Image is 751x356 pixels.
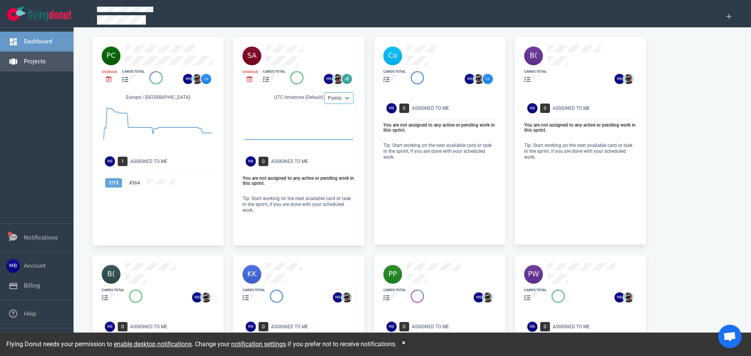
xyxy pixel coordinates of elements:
[412,105,501,112] div: Assigned To Me
[524,123,637,133] p: You are not assigned to any active or pending work in this sprint.
[192,74,202,84] img: 26
[383,288,406,293] div: cards total
[24,310,36,317] a: Help
[524,288,547,293] div: cards total
[118,322,128,331] span: 0
[399,322,409,331] span: 0
[345,77,349,81] text: +2
[540,104,550,113] span: 0
[553,323,641,330] div: Assigned To Me
[105,178,122,188] span: 7 / 13
[623,74,634,84] img: 26
[383,47,402,65] img: 40
[243,288,265,293] div: cards total
[246,322,256,332] img: Avatar
[243,47,261,65] img: 40
[105,156,115,166] img: Avatar
[333,74,343,84] img: 26
[231,340,286,348] a: notification settings
[24,282,40,289] a: Billing
[524,47,543,65] img: 40
[474,292,484,302] img: 26
[243,265,261,284] img: 40
[524,69,547,74] div: cards total
[474,74,484,84] img: 26
[243,94,355,102] div: UTC timezone (Default)
[718,325,742,348] div: Open de chat
[399,104,409,113] span: 0
[192,340,397,348] span: . Change your if you prefer not to receive notifications.
[271,158,360,165] div: Assigned To Me
[246,156,256,166] img: Avatar
[243,70,258,75] div: Overdue
[259,322,268,331] span: 0
[259,157,268,166] span: 0
[102,94,214,102] div: Europe / [GEOGRAPHIC_DATA]
[105,322,115,332] img: Avatar
[102,288,124,293] div: cards total
[102,47,120,65] img: 40
[383,265,402,284] img: 40
[383,123,496,133] p: You are not assigned to any active or pending work in this sprint.
[527,322,537,332] img: Avatar
[6,340,192,348] span: Flying Donut needs your permission to
[614,292,625,302] img: 26
[483,74,493,84] img: 26
[24,234,58,241] a: Notifications
[342,292,352,302] img: 26
[192,292,202,302] img: 26
[527,103,537,113] img: Avatar
[412,323,501,330] div: Assigned To Me
[271,323,360,330] div: Assigned To Me
[24,38,52,45] a: Dashboard
[524,265,543,284] img: 40
[122,69,145,74] div: cards total
[614,74,625,84] img: 26
[28,10,71,21] img: Flying Donut text logo
[553,105,641,112] div: Assigned To Me
[623,292,634,302] img: 26
[102,70,117,75] div: Overdue
[201,292,211,302] img: 26
[118,157,128,166] span: 1
[24,58,46,65] a: Projects
[183,74,193,84] img: 26
[386,322,397,332] img: Avatar
[243,176,355,186] p: You are not assigned to any active or pending work in this sprint.
[483,292,493,302] img: 26
[102,265,120,284] img: 40
[383,69,406,74] div: cards total
[524,143,637,160] p: Tip: Start working on the next available card or task in the sprint, if you are done with your sc...
[386,103,397,113] img: Avatar
[243,196,355,213] p: Tip: Start working on the next available card or task in the sprint, if you are done with your sc...
[383,143,496,160] p: Tip: Start working on the next available card or task in the sprint, if you are done with your sc...
[129,180,140,186] a: #364
[540,322,550,331] span: 0
[333,292,343,302] img: 26
[130,323,219,330] div: Assigned To Me
[201,74,211,84] img: 26
[130,158,219,165] div: Assigned To Me
[263,69,286,74] div: cards total
[324,74,334,84] img: 26
[24,262,46,269] a: Account
[465,74,475,84] img: 26
[114,340,192,348] a: enable desktop notifications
